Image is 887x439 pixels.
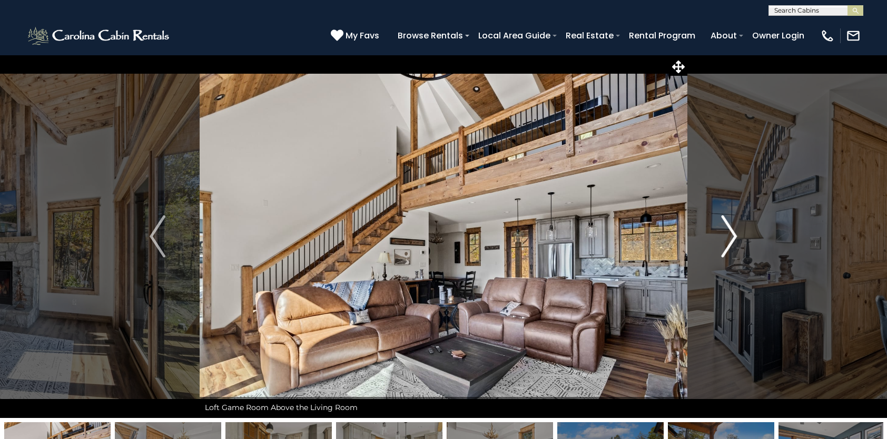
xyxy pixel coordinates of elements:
a: Owner Login [747,26,810,45]
button: Next [687,55,771,418]
img: phone-regular-white.png [820,28,835,43]
div: Loft Game Room Above the Living Room [200,397,687,418]
a: About [705,26,742,45]
img: mail-regular-white.png [846,28,861,43]
button: Previous [115,55,199,418]
img: arrow [150,215,165,257]
a: Local Area Guide [473,26,556,45]
span: My Favs [346,29,379,42]
img: White-1-2.png [26,25,172,46]
img: arrow [722,215,737,257]
a: My Favs [331,29,382,43]
a: Real Estate [560,26,619,45]
a: Rental Program [624,26,701,45]
a: Browse Rentals [392,26,468,45]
